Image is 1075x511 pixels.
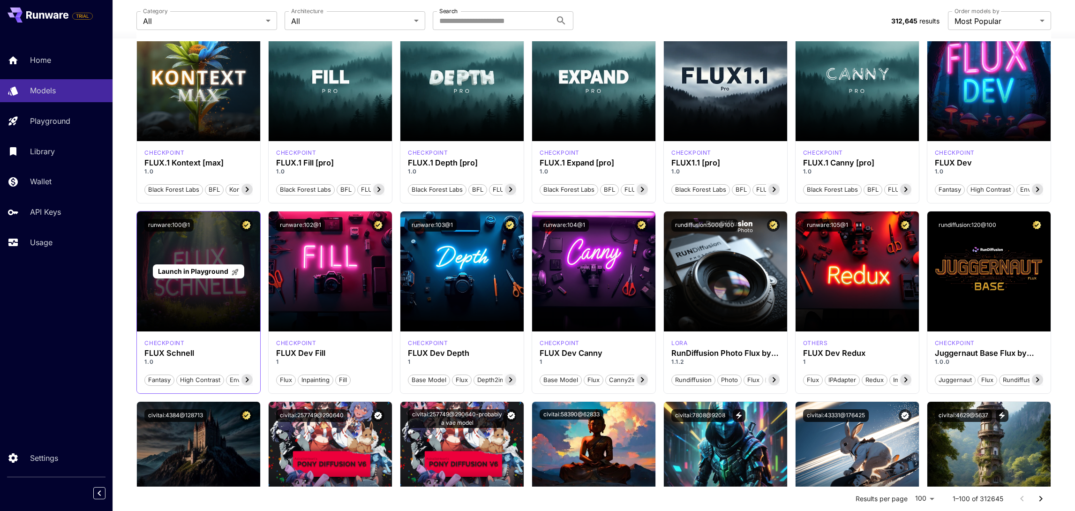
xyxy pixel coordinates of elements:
[671,339,687,347] div: FLUX.1 D
[276,409,347,422] button: civitai:257749@290640
[408,349,516,358] div: FLUX Dev Depth
[144,374,174,386] button: Fantasy
[600,183,619,195] button: BFL
[671,149,711,157] p: checkpoint
[671,349,780,358] div: RunDiffusion Photo Flux by RunDiffusion
[601,185,618,195] span: BFL
[276,374,296,386] button: Flux
[744,376,763,385] span: flux
[671,358,780,366] p: 1.1.2
[752,183,798,195] button: FLUX1.1 [pro]
[408,219,457,232] button: runware:103@1
[358,185,410,195] span: FLUX.1 Fill [pro]
[862,374,887,386] button: Redux
[144,339,184,347] div: FLUX.1 S
[30,206,61,218] p: API Keys
[540,149,579,157] div: fluxpro
[144,349,253,358] h3: FLUX Schnell
[408,358,516,366] p: 1
[408,339,448,347] div: FLUX.1 D
[276,149,316,157] div: fluxpro
[72,10,93,22] span: Add your payment card to enable full platform functionality.
[935,409,992,422] button: civitai:4629@5637
[935,349,1043,358] div: Juggernaut Base Flux by RunDiffusion
[540,349,648,358] div: FLUX Dev Canny
[540,358,648,366] p: 1
[276,358,384,366] p: 1
[671,183,730,195] button: Black Forest Labs
[335,374,351,386] button: Fill
[277,185,334,195] span: Black Forest Labs
[408,339,448,347] p: checkpoint
[803,358,911,366] p: 1
[408,149,448,157] div: fluxpro
[955,15,1036,27] span: Most Popular
[240,219,253,232] button: Certified Model – Vetted for best performance and includes a commercial license.
[408,167,516,176] p: 1.0
[276,149,316,157] p: checkpoint
[145,185,203,195] span: Black Forest Labs
[1000,376,1043,385] span: rundiffusion
[144,339,184,347] p: checkpoint
[276,339,316,347] p: checkpoint
[672,376,715,385] span: rundiffusion
[803,339,828,347] p: others
[144,158,253,167] h3: FLUX.1 Kontext [max]
[474,374,512,386] button: depth2img
[935,185,964,195] span: Fantasy
[744,374,763,386] button: flux
[144,183,203,195] button: Black Forest Labs
[158,267,228,275] span: Launch in Playground
[540,219,589,232] button: runware:104@1
[276,219,325,232] button: runware:102@1
[935,158,1043,167] h3: FLUX Dev
[540,158,648,167] h3: FLUX.1 Expand [pro]
[885,185,948,195] span: FLUX.1 Canny [pro]
[803,183,862,195] button: Black Forest Labs
[408,149,448,157] p: checkpoint
[540,374,582,386] button: Base model
[967,185,1014,195] span: High Contrast
[177,376,224,385] span: High Contrast
[469,185,487,195] span: BFL
[276,167,384,176] p: 1.0
[489,183,552,195] button: FLUX.1 Depth [pro]
[999,374,1043,386] button: rundiffusion
[73,13,92,20] span: TRIAL
[153,264,244,279] a: Launch in Playground
[372,219,384,232] button: Certified Model – Vetted for best performance and includes a commercial license.
[803,349,911,358] h3: FLUX Dev Redux
[605,374,646,386] button: canny2img
[864,183,882,195] button: BFL
[1031,489,1050,508] button: Go to next page
[996,409,1008,422] button: View trigger words
[672,185,729,195] span: Black Forest Labs
[144,409,207,422] button: civitai:4384@128713
[803,219,852,232] button: runware:105@1
[978,376,997,385] span: flux
[540,185,598,195] span: Black Forest Labs
[540,339,579,347] p: checkpoint
[732,185,750,195] span: BFL
[671,158,780,167] div: FLUX1.1 [pro]
[733,409,745,422] button: View trigger words
[803,158,911,167] div: FLUX.1 Canny [pro]
[584,374,603,386] button: Flux
[935,183,965,195] button: Fantasy
[732,183,751,195] button: BFL
[93,487,105,499] button: Collapse sidebar
[935,376,975,385] span: juggernaut
[1017,185,1060,195] span: Environment
[30,176,52,187] p: Wallet
[276,339,316,347] div: FLUX.1 D
[803,374,823,386] button: Flux
[30,54,51,66] p: Home
[753,185,798,195] span: FLUX1.1 [pro]
[408,374,450,386] button: Base model
[803,167,911,176] p: 1.0
[804,185,861,195] span: Black Forest Labs
[864,185,882,195] span: BFL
